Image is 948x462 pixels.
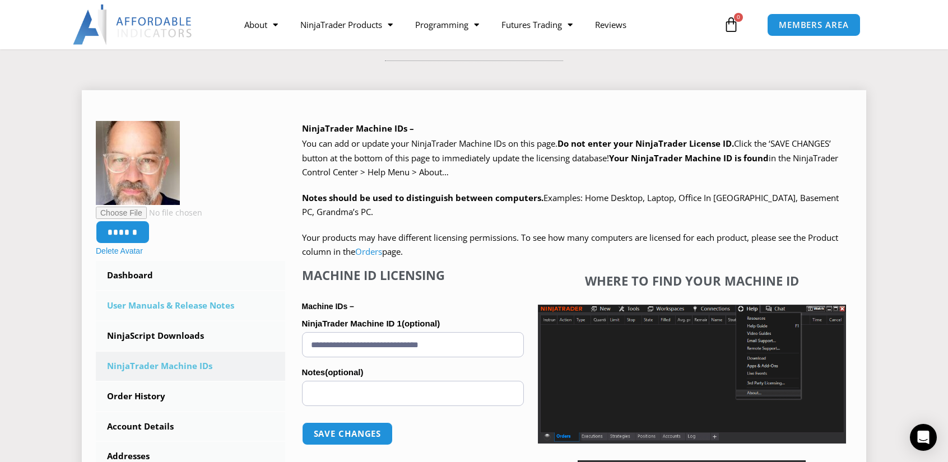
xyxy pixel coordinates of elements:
a: Programming [404,12,490,38]
a: NinjaTrader Machine IDs [96,352,285,381]
span: (optional) [402,319,440,328]
a: User Manuals & Release Notes [96,291,285,320]
a: NinjaScript Downloads [96,321,285,351]
button: Save changes [302,422,393,445]
h4: Machine ID Licensing [302,268,524,282]
a: Dashboard [96,261,285,290]
a: Reviews [584,12,638,38]
span: You can add or update your NinjaTrader Machine IDs on this page. [302,138,557,149]
span: Click the ‘SAVE CHANGES’ button at the bottom of this page to immediately update the licensing da... [302,138,838,178]
strong: Notes should be used to distinguish between computers. [302,192,543,203]
h4: Where to find your Machine ID [538,273,846,288]
a: Account Details [96,412,285,441]
a: Orders [355,246,382,257]
div: Open Intercom Messenger [910,424,937,451]
nav: Menu [233,12,721,38]
strong: Your NinjaTrader Machine ID is found [609,152,769,164]
img: LogoAI | Affordable Indicators – NinjaTrader [73,4,193,45]
span: MEMBERS AREA [779,21,849,29]
img: Screenshot 2025-01-17 1155544 | Affordable Indicators – NinjaTrader [538,305,846,444]
a: Order History [96,382,285,411]
strong: Machine IDs – [302,302,354,311]
span: Your products may have different licensing permissions. To see how many computers are licensed fo... [302,232,838,258]
span: 0 [734,13,743,22]
b: NinjaTrader Machine IDs – [302,123,414,134]
img: John%20Frantz%20Pic_alt-150x150.jpg [96,121,180,205]
a: 0 [707,8,756,41]
a: Futures Trading [490,12,584,38]
a: Delete Avatar [96,246,143,255]
label: Notes [302,364,524,381]
a: About [233,12,289,38]
span: (optional) [325,367,363,377]
a: MEMBERS AREA [767,13,861,36]
label: NinjaTrader Machine ID 1 [302,315,524,332]
span: Examples: Home Desktop, Laptop, Office In [GEOGRAPHIC_DATA], Basement PC, Grandma’s PC. [302,192,839,218]
b: Do not enter your NinjaTrader License ID. [557,138,734,149]
a: NinjaTrader Products [289,12,404,38]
